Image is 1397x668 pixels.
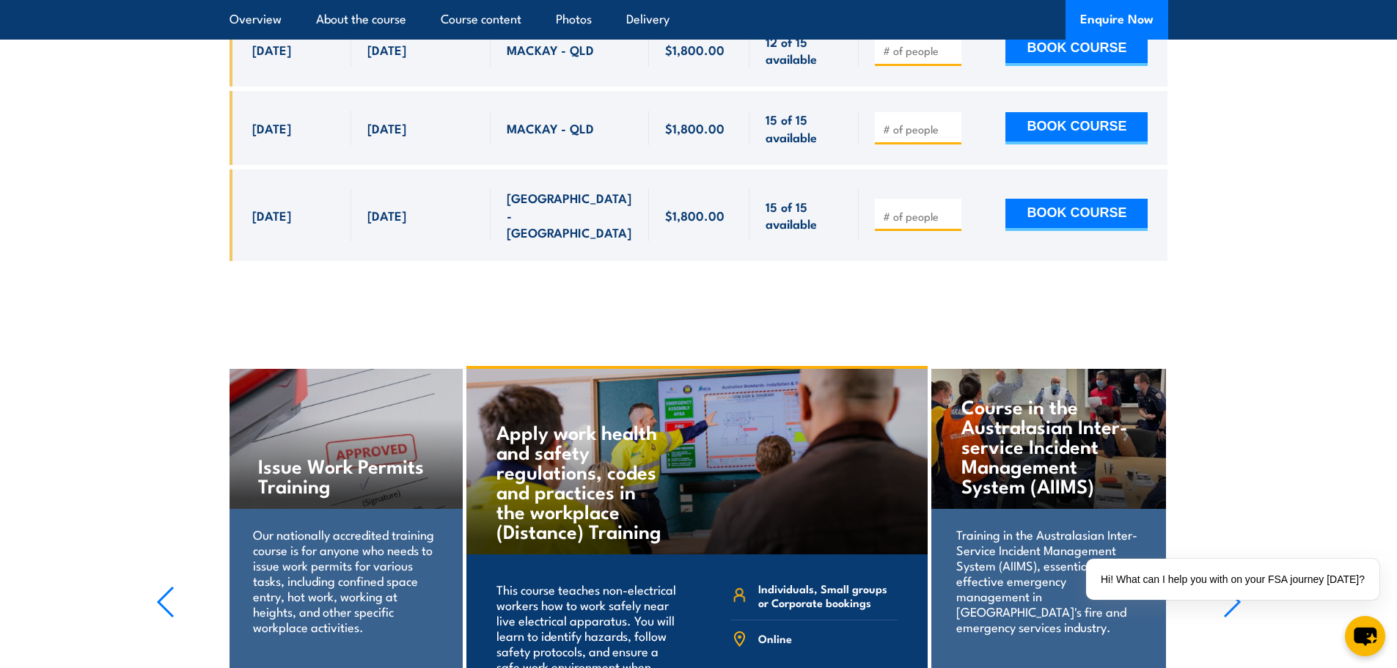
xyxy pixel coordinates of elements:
[883,43,956,58] input: # of people
[766,111,843,145] span: 15 of 15 available
[758,631,792,645] span: Online
[1005,112,1148,144] button: BOOK COURSE
[507,41,594,58] span: MACKAY - QLD
[961,396,1135,495] h4: Course in the Australasian Inter-service Incident Management System (AIIMS)
[665,207,725,224] span: $1,800.00
[367,207,406,224] span: [DATE]
[253,526,437,634] p: Our nationally accredited training course is for anyone who needs to issue work permits for vario...
[665,41,725,58] span: $1,800.00
[665,120,725,136] span: $1,800.00
[758,581,898,609] span: Individuals, Small groups or Corporate bookings
[252,207,291,224] span: [DATE]
[507,189,633,241] span: [GEOGRAPHIC_DATA] - [GEOGRAPHIC_DATA]
[496,422,669,540] h4: Apply work health and safety regulations, codes and practices in the workplace (Distance) Training
[956,526,1140,634] p: Training in the Australasian Inter-Service Incident Management System (AIIMS), essential for effe...
[1345,616,1385,656] button: chat-button
[507,120,594,136] span: MACKAY - QLD
[1005,199,1148,231] button: BOOK COURSE
[766,33,843,67] span: 12 of 15 available
[258,455,432,495] h4: Issue Work Permits Training
[883,209,956,224] input: # of people
[367,41,406,58] span: [DATE]
[1005,34,1148,66] button: BOOK COURSE
[1086,559,1379,600] div: Hi! What can I help you with on your FSA journey [DATE]?
[252,41,291,58] span: [DATE]
[766,198,843,232] span: 15 of 15 available
[883,122,956,136] input: # of people
[367,120,406,136] span: [DATE]
[252,120,291,136] span: [DATE]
